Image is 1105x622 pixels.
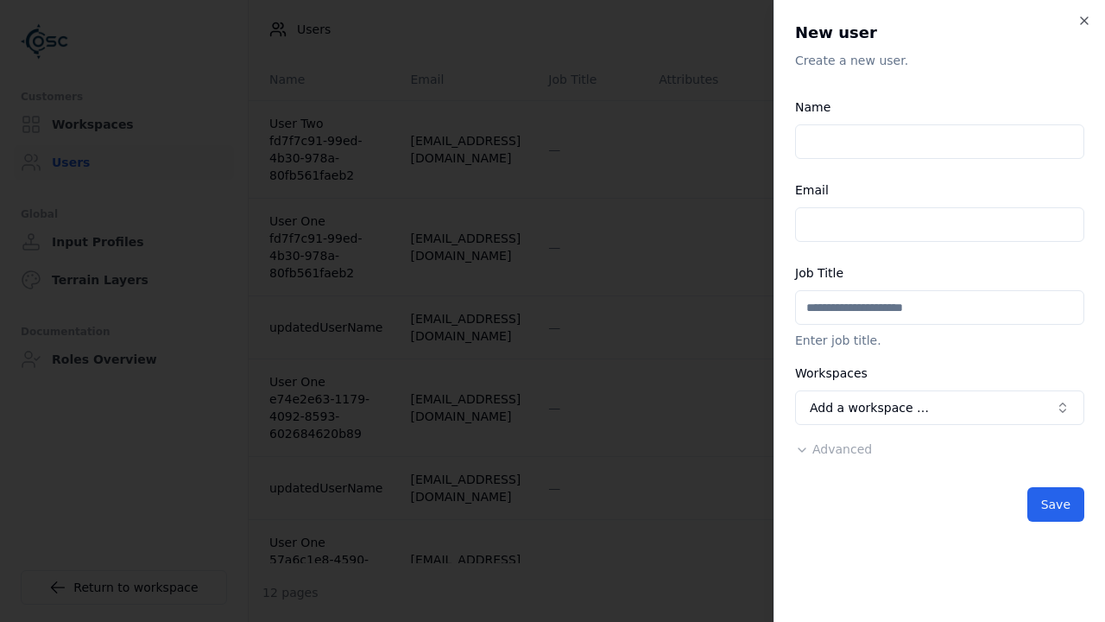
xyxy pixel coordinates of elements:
[795,100,830,114] label: Name
[795,332,1084,349] p: Enter job title.
[795,183,829,197] label: Email
[795,441,872,458] button: Advanced
[810,399,929,416] span: Add a workspace …
[1027,487,1084,522] button: Save
[795,266,843,280] label: Job Title
[795,21,1084,45] h2: New user
[795,52,1084,69] p: Create a new user.
[812,442,872,456] span: Advanced
[795,366,868,380] label: Workspaces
